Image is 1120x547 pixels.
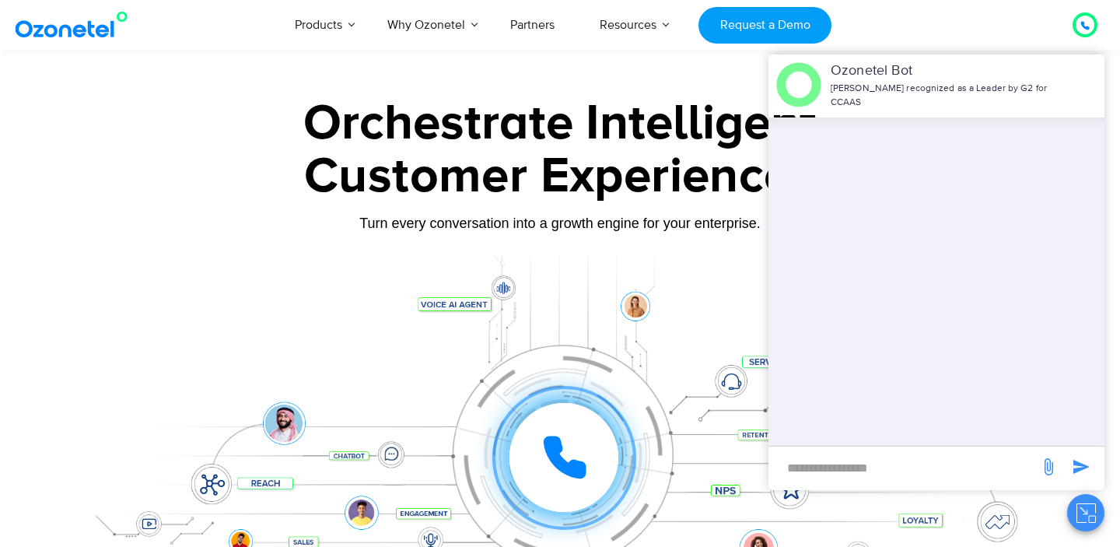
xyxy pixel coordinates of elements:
span: send message [1066,451,1097,482]
span: send message [1033,451,1064,482]
button: Close chat [1067,494,1104,531]
a: Request a Demo [698,7,831,44]
div: Turn every conversation into a growth engine for your enterprise. [74,215,1046,232]
span: end chat or minimize [1055,79,1068,92]
div: Orchestrate Intelligent [74,99,1046,149]
div: new-msg-input [776,454,1031,482]
img: header [776,62,821,107]
p: [PERSON_NAME] recognized as a Leader by G2 for CCAAS [831,82,1054,110]
div: Customer Experiences [74,139,1046,214]
p: Ozonetel Bot [831,61,1054,82]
